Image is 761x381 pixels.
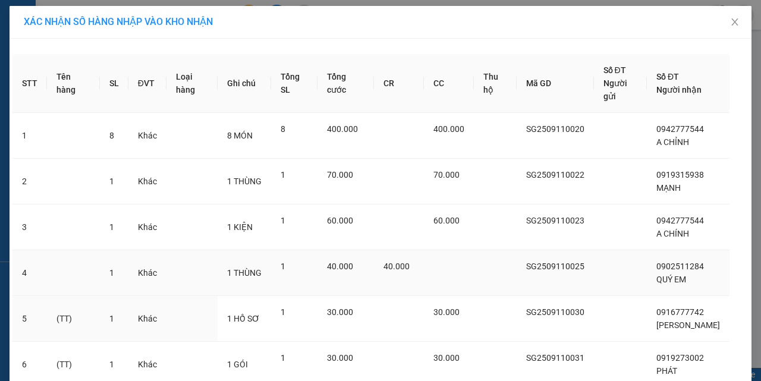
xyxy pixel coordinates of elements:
[656,320,720,330] span: [PERSON_NAME]
[317,54,374,113] th: Tổng cước
[281,216,285,225] span: 1
[128,250,166,296] td: Khác
[656,124,704,134] span: 0942777544
[526,353,584,363] span: SG2509110031
[383,262,410,271] span: 40.000
[109,268,114,278] span: 1
[424,54,474,113] th: CC
[218,54,271,113] th: Ghi chú
[656,353,704,363] span: 0919273002
[327,262,353,271] span: 40.000
[327,353,353,363] span: 30.000
[656,170,704,180] span: 0919315938
[281,262,285,271] span: 1
[227,360,248,369] span: 1 GÓI
[12,250,47,296] td: 4
[12,159,47,204] td: 2
[227,222,253,232] span: 1 KIỆN
[526,262,584,271] span: SG2509110025
[271,54,317,113] th: Tổng SL
[109,177,114,186] span: 1
[526,170,584,180] span: SG2509110022
[128,296,166,342] td: Khác
[12,113,47,159] td: 1
[128,159,166,204] td: Khác
[656,275,686,284] span: QUÝ EM
[166,54,218,113] th: Loại hàng
[227,131,253,140] span: 8 MÓN
[47,54,100,113] th: Tên hàng
[730,17,740,27] span: close
[128,204,166,250] td: Khác
[109,314,114,323] span: 1
[656,229,689,238] span: A CHÍNH
[109,222,114,232] span: 1
[433,124,464,134] span: 400.000
[656,307,704,317] span: 0916777742
[656,85,702,95] span: Người nhận
[656,183,681,193] span: MẠNH
[433,216,460,225] span: 60.000
[433,170,460,180] span: 70.000
[433,307,460,317] span: 30.000
[526,307,584,317] span: SG2509110030
[656,137,689,147] span: A CHỈNH
[281,353,285,363] span: 1
[128,113,166,159] td: Khác
[327,307,353,317] span: 30.000
[109,360,114,369] span: 1
[12,204,47,250] td: 3
[656,366,677,376] span: PHÁT
[517,54,594,113] th: Mã GD
[603,78,627,101] span: Người gửi
[433,353,460,363] span: 30.000
[656,216,704,225] span: 0942777544
[327,124,358,134] span: 400.000
[474,54,517,113] th: Thu hộ
[603,65,626,75] span: Số ĐT
[656,262,704,271] span: 0902511284
[374,54,424,113] th: CR
[12,296,47,342] td: 5
[281,307,285,317] span: 1
[656,72,679,81] span: Số ĐT
[526,216,584,225] span: SG2509110023
[47,296,100,342] td: (TT)
[24,16,213,27] span: XÁC NHẬN SỐ HÀNG NHẬP VÀO KHO NHẬN
[227,177,262,186] span: 1 THÙNG
[718,6,751,39] button: Close
[109,131,114,140] span: 8
[281,124,285,134] span: 8
[227,268,262,278] span: 1 THÙNG
[281,170,285,180] span: 1
[12,54,47,113] th: STT
[327,216,353,225] span: 60.000
[128,54,166,113] th: ĐVT
[227,314,260,323] span: 1 HỒ SƠ
[100,54,128,113] th: SL
[526,124,584,134] span: SG2509110020
[327,170,353,180] span: 70.000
